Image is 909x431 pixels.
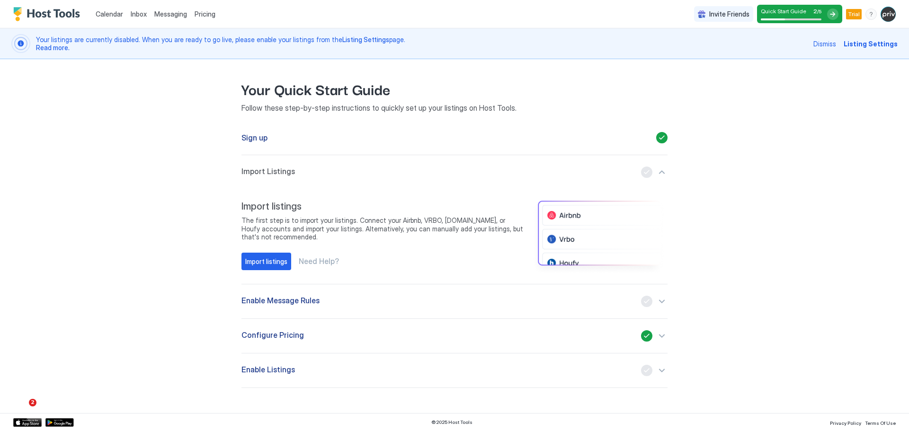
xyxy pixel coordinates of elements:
[241,216,524,241] span: The first step is to import your listings. Connect your Airbnb, VRBO, [DOMAIN_NAME], or Houfy acc...
[13,418,42,427] a: App Store
[830,420,861,426] span: Privacy Policy
[761,8,806,15] span: Quick Start Guide
[36,44,70,52] a: Read more.
[830,417,861,427] a: Privacy Policy
[36,35,808,52] span: Your listings are currently disabled. When you are ready to go live, please enable your listings ...
[241,353,668,387] button: Enable Listings
[881,7,896,22] div: User profile
[241,155,668,189] button: Import Listings
[154,10,187,18] span: Messaging
[709,10,749,18] span: Invite Friends
[96,10,123,18] span: Calendar
[817,9,821,15] span: / 5
[813,39,836,49] div: Dismiss
[531,201,668,273] div: image
[241,296,320,307] span: Enable Message Rules
[195,10,215,18] span: Pricing
[241,365,295,376] span: Enable Listings
[299,256,339,266] a: Need Help?
[342,35,389,44] a: Listing Settings
[241,167,295,178] span: Import Listings
[241,284,668,318] button: Enable Message Rules
[241,330,304,342] span: Configure Pricing
[29,399,36,406] span: 2
[844,39,898,49] div: Listing Settings
[131,10,147,18] span: Inbox
[131,9,147,19] a: Inbox
[241,319,668,353] button: Configure Pricing
[96,9,123,19] a: Calendar
[241,253,291,270] button: Import listings
[45,418,74,427] a: Google Play Store
[865,420,896,426] span: Terms Of Use
[241,78,668,99] span: Your Quick Start Guide
[9,399,32,422] iframe: Intercom live chat
[241,133,267,142] span: Sign up
[245,256,287,266] div: Import listings
[13,7,84,21] a: Host Tools Logo
[241,103,668,113] span: Follow these step-by-step instructions to quickly set up your listings on Host Tools.
[431,419,472,425] span: © 2025 Host Tools
[813,8,817,15] span: 2
[865,9,877,20] div: menu
[241,189,668,284] section: Import Listings
[865,417,896,427] a: Terms Of Use
[241,201,524,212] span: Import listings
[848,10,860,18] span: Trial
[154,9,187,19] a: Messaging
